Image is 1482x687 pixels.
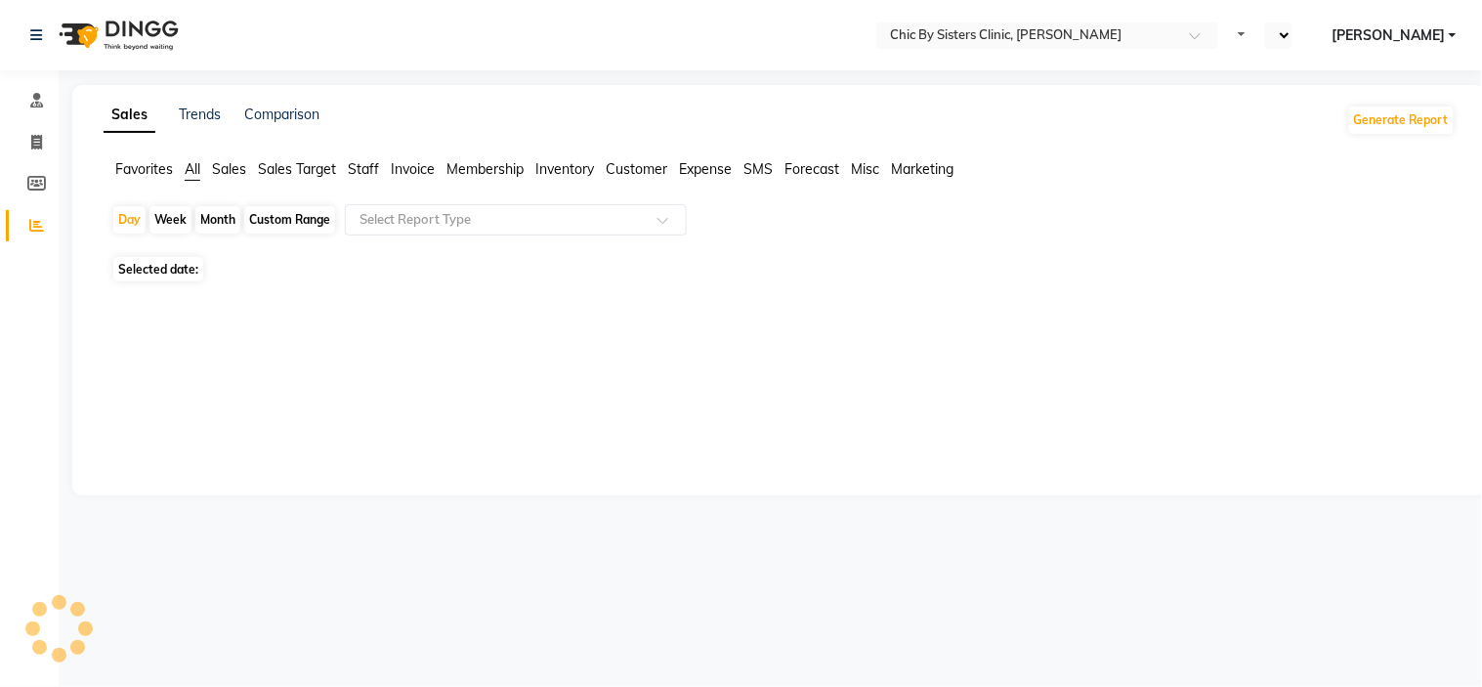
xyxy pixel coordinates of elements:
span: Favorites [115,160,173,178]
span: Sales Target [258,160,336,178]
span: Sales [212,160,246,178]
span: Misc [851,160,879,178]
span: Marketing [891,160,953,178]
div: Month [195,206,240,234]
span: Invoice [391,160,435,178]
div: Custom Range [244,206,335,234]
span: Forecast [784,160,839,178]
span: Staff [348,160,379,178]
a: Sales [104,98,155,133]
span: Inventory [535,160,594,178]
span: Customer [606,160,667,178]
div: Week [149,206,191,234]
span: Selected date: [113,257,203,281]
button: Generate Report [1349,107,1454,134]
img: logo [50,8,184,63]
span: [PERSON_NAME] [1332,25,1445,46]
a: Trends [179,106,221,123]
span: SMS [743,160,773,178]
span: Expense [679,160,732,178]
span: Membership [446,160,524,178]
span: All [185,160,200,178]
a: Comparison [244,106,319,123]
div: Day [113,206,146,234]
